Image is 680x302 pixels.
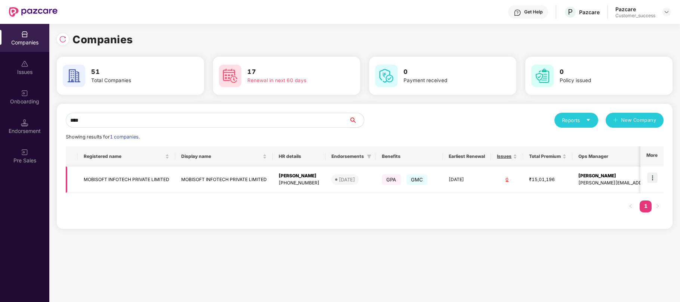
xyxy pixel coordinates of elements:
[21,149,28,156] img: svg+xml;base64,PHN2ZyB3aWR0aD0iMjAiIGhlaWdodD0iMjAiIHZpZXdCb3g9IjAgMCAyMCAyMCIgZmlsbD0ibm9uZSIgeG...
[625,200,637,212] button: left
[91,67,179,77] h3: 51
[606,113,664,128] button: plusNew Company
[84,153,164,159] span: Registered name
[404,67,492,77] h3: 0
[63,65,85,87] img: svg+xml;base64,PHN2ZyB4bWxucz0iaHR0cDovL3d3dy53My5vcmcvMjAwMC9zdmciIHdpZHRoPSI2MCIgaGVpZ2h0PSI2MC...
[615,13,655,19] div: Customer_success
[404,77,492,84] div: Payment received
[367,154,371,159] span: filter
[59,35,67,43] img: svg+xml;base64,PHN2ZyBpZD0iUmVsb2FkLTMyeDMyIiB4bWxucz0iaHR0cDovL3d3dy53My5vcmcvMjAwMC9zdmciIHdpZH...
[625,200,637,212] li: Previous Page
[21,119,28,127] img: svg+xml;base64,PHN2ZyB3aWR0aD0iMTQuNSIgaGVpZ2h0PSIxNC41IiB2aWV3Qm94PSIwIDAgMTYgMTYiIGZpbGw9Im5vbm...
[247,77,336,84] div: Renewal in next 60 days
[21,90,28,97] img: svg+xml;base64,PHN2ZyB3aWR0aD0iMjAiIGhlaWdodD0iMjAiIHZpZXdCb3g9IjAgMCAyMCAyMCIgZmlsbD0ibm9uZSIgeG...
[531,65,554,87] img: svg+xml;base64,PHN2ZyB4bWxucz0iaHR0cDovL3d3dy53My5vcmcvMjAwMC9zdmciIHdpZHRoPSI2MCIgaGVpZ2h0PSI2MC...
[613,118,618,124] span: plus
[655,204,660,208] span: right
[407,174,428,185] span: GMC
[497,176,517,183] div: 0
[181,153,261,159] span: Display name
[664,9,670,15] img: svg+xml;base64,PHN2ZyBpZD0iRHJvcGRvd24tMzJ4MzIiIHhtbG5zPSJodHRwOi8vd3d3LnczLm9yZy8yMDAwL3N2ZyIgd2...
[21,60,28,68] img: svg+xml;base64,PHN2ZyBpZD0iSXNzdWVzX2Rpc2FibGVkIiB4bWxucz0iaHR0cDovL3d3dy53My5vcmcvMjAwMC9zdmciIH...
[497,153,511,159] span: Issues
[175,166,273,193] td: MOBISOFT INFOTECH PRIVATE LIMITED
[579,9,600,16] div: Pazcare
[647,172,658,183] img: icon
[514,9,521,16] img: svg+xml;base64,PHN2ZyBpZD0iSGVscC0zMngzMiIgeG1sbnM9Imh0dHA6Ly93d3cudzMub3JnLzIwMDAvc3ZnIiB3aWR0aD...
[349,117,364,123] span: search
[524,9,543,15] div: Get Help
[376,146,443,166] th: Benefits
[529,176,566,183] div: ₹15,01,196
[78,146,175,166] th: Registered name
[443,166,491,193] td: [DATE]
[640,200,652,212] a: 1
[21,31,28,38] img: svg+xml;base64,PHN2ZyBpZD0iQ29tcGFuaWVzIiB4bWxucz0iaHR0cDovL3d3dy53My5vcmcvMjAwMC9zdmciIHdpZHRoPS...
[568,7,573,16] span: P
[219,65,241,87] img: svg+xml;base64,PHN2ZyB4bWxucz0iaHR0cDovL3d3dy53My5vcmcvMjAwMC9zdmciIHdpZHRoPSI2MCIgaGVpZ2h0PSI2MC...
[560,67,648,77] h3: 0
[621,116,656,124] span: New Company
[562,116,591,124] div: Reports
[331,153,364,159] span: Endorsements
[175,146,273,166] th: Display name
[375,65,398,87] img: svg+xml;base64,PHN2ZyB4bWxucz0iaHR0cDovL3d3dy53My5vcmcvMjAwMC9zdmciIHdpZHRoPSI2MCIgaGVpZ2h0PSI2MC...
[110,134,140,140] span: 1 companies.
[586,118,591,122] span: caret-down
[339,176,355,183] div: [DATE]
[652,200,664,212] li: Next Page
[349,113,364,128] button: search
[365,152,373,161] span: filter
[529,153,561,159] span: Total Premium
[66,134,140,140] span: Showing results for
[72,31,133,48] h1: Companies
[652,200,664,212] button: right
[273,146,325,166] th: HR details
[443,146,491,166] th: Earliest Renewal
[640,146,664,166] th: More
[91,77,179,84] div: Total Companies
[628,204,633,208] span: left
[9,7,58,17] img: New Pazcare Logo
[523,146,572,166] th: Total Premium
[491,146,523,166] th: Issues
[560,77,648,84] div: Policy issued
[615,6,655,13] div: Pazcare
[78,166,175,193] td: MOBISOFT INFOTECH PRIVATE LIMITED
[279,172,319,180] div: [PERSON_NAME]
[279,180,319,187] div: [PHONE_NUMBER]
[382,174,401,185] span: GPA
[247,67,336,77] h3: 17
